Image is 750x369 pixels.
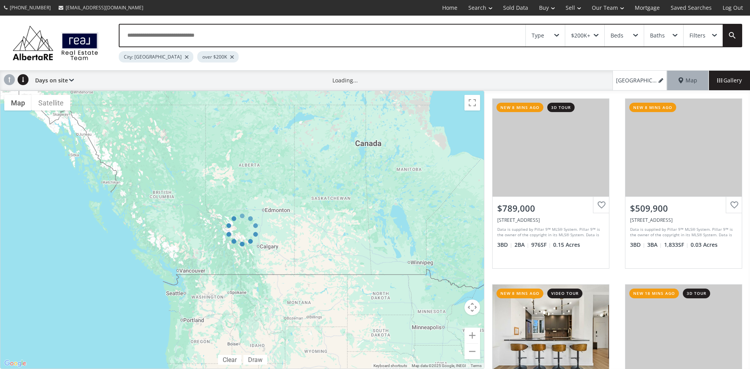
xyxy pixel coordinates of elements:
div: Beds [611,33,623,38]
a: new 8 mins ago$509,900[STREET_ADDRESS]Data is supplied by Pillar 9™ MLS® System. Pillar 9™ is the... [617,91,750,276]
span: [GEOGRAPHIC_DATA], over $200K (1) [616,77,657,84]
div: $789,000 [497,202,604,214]
div: $200K+ [571,33,590,38]
a: [EMAIL_ADDRESS][DOMAIN_NAME] [55,0,147,15]
div: Type [532,33,544,38]
span: 2 BA [514,241,529,249]
span: Map [679,77,697,84]
a: [GEOGRAPHIC_DATA], over $200K (1) [612,71,667,90]
span: 3 BD [497,241,512,249]
div: Filters [689,33,705,38]
span: 0.15 Acres [553,241,580,249]
span: 3 BD [630,241,645,249]
div: over $200K [197,51,239,62]
div: Baths [650,33,665,38]
span: [PHONE_NUMBER] [10,4,51,11]
div: 51 Rosewood Road NW, Calgary, AB T2K1N3 [497,217,604,223]
div: Data is supplied by Pillar 9™ MLS® System. Pillar 9™ is the owner of the copyright in its MLS® Sy... [497,226,602,238]
div: 6 Skyview Close NE, Calgary, AB T3N1P5 [630,217,737,223]
div: Loading... [332,77,358,84]
div: Data is supplied by Pillar 9™ MLS® System. Pillar 9™ is the owner of the copyright in its MLS® Sy... [630,226,735,238]
span: 976 SF [531,241,551,249]
span: Gallery [717,77,742,84]
div: $509,900 [630,202,737,214]
div: Gallery [709,71,750,90]
span: 3 BA [647,241,662,249]
span: 0.03 Acres [691,241,718,249]
img: Logo [9,23,102,62]
span: 1,833 SF [664,241,689,249]
div: Map [667,71,709,90]
div: City: [GEOGRAPHIC_DATA] [119,51,193,62]
span: [EMAIL_ADDRESS][DOMAIN_NAME] [66,4,143,11]
div: Days on site [31,71,74,90]
a: new 8 mins ago3d tour$789,000[STREET_ADDRESS]Data is supplied by Pillar 9™ MLS® System. Pillar 9™... [484,91,617,276]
